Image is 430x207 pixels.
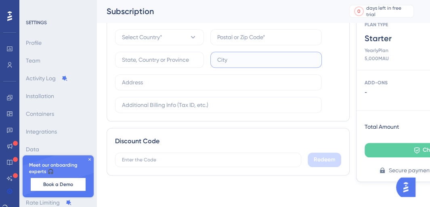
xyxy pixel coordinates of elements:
div: Subscription [107,6,329,17]
button: Containers [26,107,54,121]
button: Installation [26,89,54,103]
div: 0 [357,8,361,15]
span: ADD-ONS [365,80,388,86]
input: City [217,55,315,64]
input: Enter the Code [122,157,294,163]
button: Select Country* [115,29,204,45]
input: Additional Billing Info (Tax ID, etc.) [122,100,315,109]
button: Team [26,53,40,68]
button: Book a Demo [31,178,86,191]
iframe: UserGuiding AI Assistant Launcher [396,175,420,199]
div: Discount Code [115,136,341,146]
span: Yearly Plan [365,47,389,54]
button: Data [26,142,39,157]
span: Total Amount [365,122,399,132]
input: State, Country or Province [122,55,197,64]
button: Integrations [26,124,57,139]
input: Postal or Zip Code* [217,33,315,42]
button: Redeem [308,153,341,167]
button: Profile [26,36,42,50]
input: Address [122,78,315,87]
span: Meet our onboarding experts 🎧 [29,162,87,175]
span: 5,000 MAU [365,55,389,62]
div: SETTINGS [26,19,91,26]
span: Book a Demo [43,181,73,188]
span: Redeem [313,155,335,165]
div: days left in free trial [366,5,411,18]
span: Select Country* [122,32,162,42]
button: Activity Log [26,71,68,86]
